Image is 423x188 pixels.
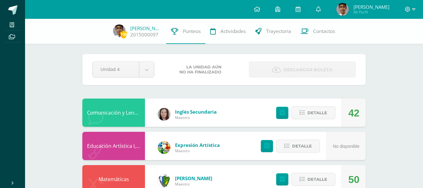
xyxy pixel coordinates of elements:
[179,65,221,75] span: La unidad aún no ha finalizado
[353,9,389,15] span: Mi Perfil
[333,144,359,149] span: No disponible
[158,175,170,187] img: d7d6d148f6dec277cbaab50fee73caa7.png
[307,174,327,185] span: Detalle
[296,19,340,44] a: Contactos
[205,19,250,44] a: Actividades
[291,106,335,119] button: Detalle
[175,181,212,187] span: Maestro
[183,28,201,35] span: Punteos
[266,28,291,35] span: Trayectoria
[101,62,131,77] span: Unidad 4
[158,108,170,121] img: 8af0450cf43d44e38c4a1497329761f3.png
[158,141,170,154] img: 159e24a6ecedfdf8f489544946a573f0.png
[113,24,126,37] img: 5e1607f168be525b3035f80accc40d56.png
[313,28,335,35] span: Contactos
[166,19,205,44] a: Punteos
[353,4,389,10] span: [PERSON_NAME]
[307,107,327,119] span: Detalle
[250,19,296,44] a: Trayectoria
[292,140,312,152] span: Detalle
[93,62,154,77] a: Unidad 4
[82,99,145,127] div: Comunicación y Lenguaje, Idioma Extranjero Inglés
[175,142,220,148] span: Expresión Artística
[336,3,349,16] img: 5e1607f168be525b3035f80accc40d56.png
[130,25,162,31] a: [PERSON_NAME]
[82,132,145,160] div: Educación Artística I, Música y Danza
[175,109,217,115] span: Inglés Secundaria
[348,99,359,127] div: 42
[175,148,220,153] span: Maestro
[283,62,333,78] span: Descargar boleta
[130,31,158,38] a: 2015000097
[291,173,335,186] button: Detalle
[220,28,246,35] span: Actividades
[276,140,320,153] button: Detalle
[175,115,217,120] span: Maestro
[175,175,212,181] span: [PERSON_NAME]
[120,30,127,38] span: 156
